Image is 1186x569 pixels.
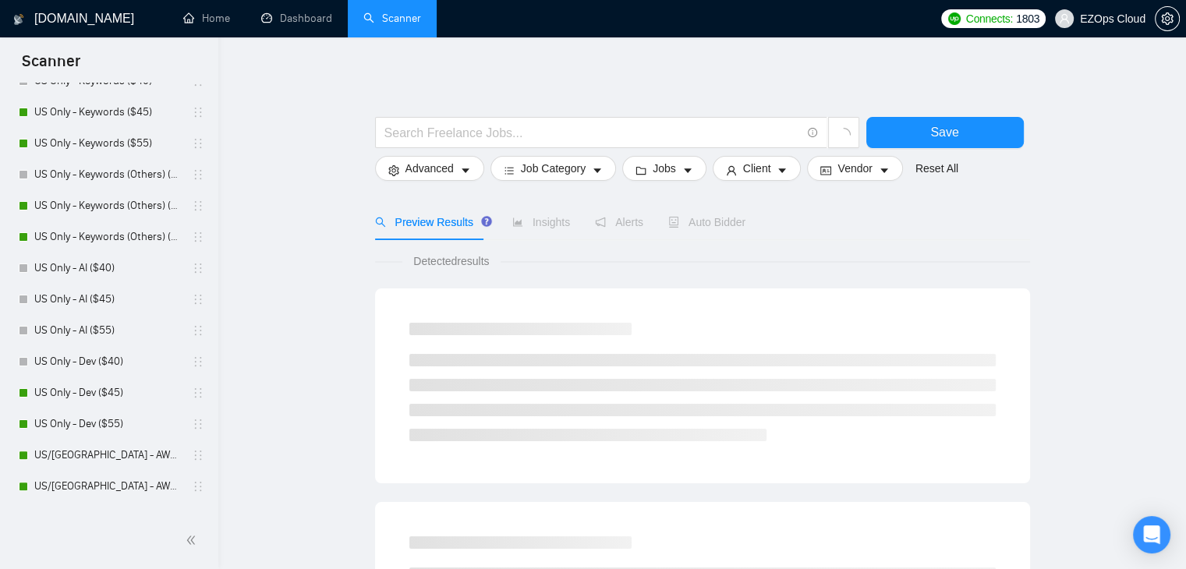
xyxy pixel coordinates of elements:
[34,159,182,190] a: US Only - Keywords (Others) ($40)
[915,160,958,177] a: Reset All
[595,217,606,228] span: notification
[966,10,1013,27] span: Connects:
[1059,13,1070,24] span: user
[192,449,204,461] span: holder
[192,293,204,306] span: holder
[512,216,570,228] span: Insights
[186,532,201,548] span: double-left
[388,164,399,176] span: setting
[668,216,745,228] span: Auto Bidder
[807,156,902,181] button: idcardVendorcaret-down
[879,164,890,176] span: caret-down
[682,164,693,176] span: caret-down
[363,12,421,25] a: searchScanner
[192,231,204,243] span: holder
[192,137,204,150] span: holder
[521,160,586,177] span: Job Category
[930,122,958,142] span: Save
[668,217,679,228] span: robot
[192,418,204,430] span: holder
[34,97,182,128] a: US Only - Keywords ($45)
[34,253,182,284] a: US Only - AI ($40)
[866,117,1024,148] button: Save
[777,164,788,176] span: caret-down
[34,128,182,159] a: US Only - Keywords ($55)
[402,253,500,270] span: Detected results
[375,217,386,228] span: search
[34,315,182,346] a: US Only - AI ($55)
[34,284,182,315] a: US Only - AI ($45)
[713,156,802,181] button: userClientcaret-down
[480,214,494,228] div: Tooltip anchor
[34,440,182,471] a: US/[GEOGRAPHIC_DATA] - AWS (Best Clients) ($55)
[1155,6,1180,31] button: setting
[512,217,523,228] span: area-chart
[34,471,182,502] a: US/[GEOGRAPHIC_DATA] - AWS ($40)
[837,128,851,142] span: loading
[504,164,515,176] span: bars
[34,408,182,440] a: US Only - Dev ($55)
[592,164,603,176] span: caret-down
[192,355,204,368] span: holder
[183,12,230,25] a: homeHome
[34,377,182,408] a: US Only - Dev ($45)
[622,156,706,181] button: folderJobscaret-down
[948,12,961,25] img: upwork-logo.png
[384,123,801,143] input: Search Freelance Jobs...
[837,160,872,177] span: Vendor
[375,156,484,181] button: settingAdvancedcaret-down
[34,346,182,377] a: US Only - Dev ($40)
[192,262,204,274] span: holder
[635,164,646,176] span: folder
[595,216,643,228] span: Alerts
[1155,12,1180,25] a: setting
[34,221,182,253] a: US Only - Keywords (Others) ($55)
[261,12,332,25] a: dashboardDashboard
[375,216,487,228] span: Preview Results
[192,200,204,212] span: holder
[192,387,204,399] span: holder
[405,160,454,177] span: Advanced
[192,324,204,337] span: holder
[1016,10,1039,27] span: 1803
[1156,12,1179,25] span: setting
[192,168,204,181] span: holder
[13,7,24,32] img: logo
[192,480,204,493] span: holder
[34,502,182,533] a: US/[GEOGRAPHIC_DATA] - AWS ($45)
[192,511,204,524] span: holder
[1133,516,1170,553] div: Open Intercom Messenger
[490,156,616,181] button: barsJob Categorycaret-down
[192,106,204,118] span: holder
[726,164,737,176] span: user
[34,190,182,221] a: US Only - Keywords (Others) ($45)
[653,160,676,177] span: Jobs
[9,50,93,83] span: Scanner
[743,160,771,177] span: Client
[820,164,831,176] span: idcard
[808,128,818,138] span: info-circle
[460,164,471,176] span: caret-down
